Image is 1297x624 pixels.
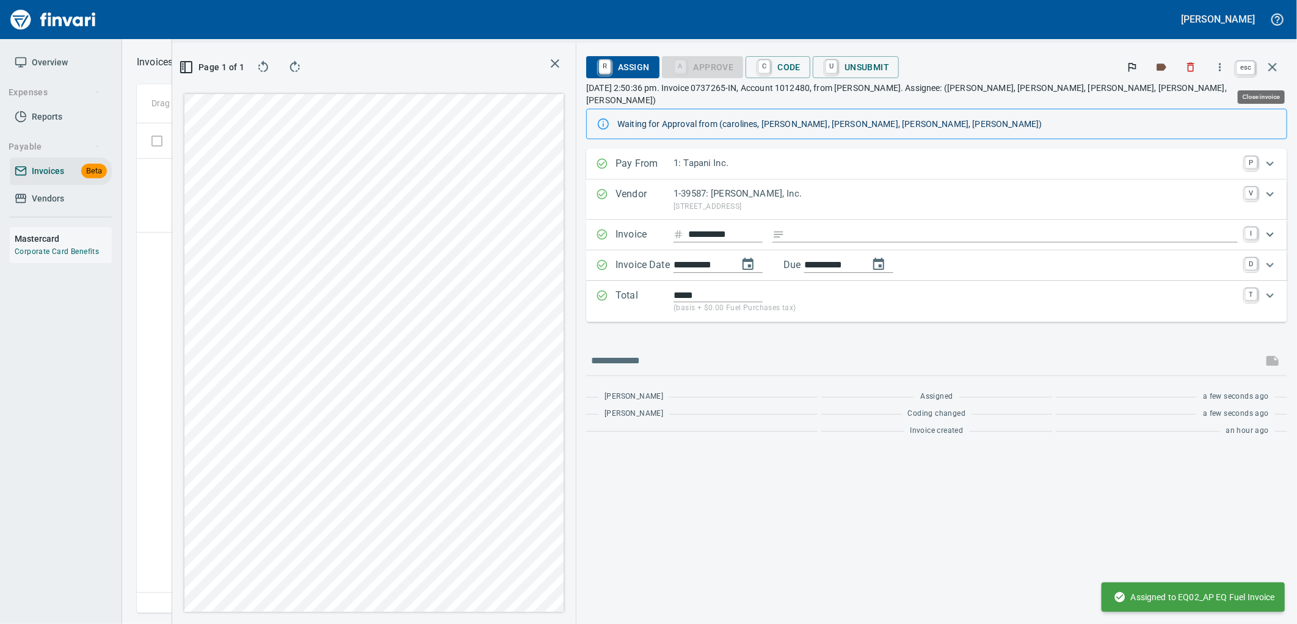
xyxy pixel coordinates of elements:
[32,164,64,179] span: Invoices
[617,113,1277,135] div: Waiting for Approval from (carolines, [PERSON_NAME], [PERSON_NAME], [PERSON_NAME], [PERSON_NAME])
[1258,346,1287,375] span: This records your message into the invoice and notifies anyone mentioned
[1148,54,1175,81] button: Labels
[755,57,801,78] span: Code
[182,56,244,78] button: Page 1 of 1
[1245,227,1257,239] a: I
[605,391,663,403] span: [PERSON_NAME]
[616,156,674,172] p: Pay From
[1203,391,1269,403] span: a few seconds ago
[616,227,674,243] p: Invoice
[674,156,1238,170] p: 1: Tapani Inc.
[733,250,763,279] button: change date
[783,258,841,272] p: Due
[1119,54,1146,81] button: Flag
[10,158,112,185] a: InvoicesBeta
[15,232,112,245] h6: Mastercard
[1245,258,1257,270] a: D
[1179,10,1258,29] button: [PERSON_NAME]
[32,109,62,125] span: Reports
[616,187,674,212] p: Vendor
[586,149,1287,180] div: Expand
[32,55,68,70] span: Overview
[1245,156,1257,169] a: P
[864,250,893,279] button: change due date
[9,85,101,100] span: Expenses
[746,56,810,78] button: CCode
[10,103,112,131] a: Reports
[1114,591,1275,603] span: Assigned to EQ02_AP EQ Fuel Invoice
[1177,54,1204,81] button: Discard
[187,60,239,75] span: Page 1 of 1
[586,82,1287,106] p: [DATE] 2:50:36 pm. Invoice 0737265-IN, Account 1012480, from [PERSON_NAME]. Assignee: ([PERSON_NA...
[1245,187,1257,199] a: V
[616,258,674,274] p: Invoice Date
[1182,13,1255,26] h5: [PERSON_NAME]
[9,139,101,154] span: Payable
[908,408,966,420] span: Coding changed
[599,60,611,73] a: R
[586,180,1287,220] div: Expand
[1203,408,1269,420] span: a few seconds ago
[674,187,1238,201] p: 1-39587: [PERSON_NAME], Inc.
[81,164,107,178] span: Beta
[4,136,106,158] button: Payable
[674,201,1238,213] p: [STREET_ADDRESS]
[15,247,99,256] a: Corporate Card Benefits
[10,185,112,212] a: Vendors
[586,220,1287,250] div: Expand
[662,61,744,71] div: Coding Required
[910,425,964,437] span: Invoice created
[151,97,330,109] p: Drag a column heading here to group the table
[586,250,1287,281] div: Expand
[10,49,112,76] a: Overview
[758,60,770,73] a: C
[1237,61,1255,74] a: esc
[1245,288,1257,300] a: T
[616,288,674,314] p: Total
[1207,54,1233,81] button: More
[586,281,1287,322] div: Expand
[32,191,64,206] span: Vendors
[813,56,899,78] button: UUnsubmit
[596,57,649,78] span: Assign
[586,56,659,78] button: RAssign
[674,302,1238,314] p: (basis + $0.00 Fuel Purchases tax)
[674,227,683,242] svg: Invoice number
[1226,425,1269,437] span: an hour ago
[7,5,99,34] img: Finvari
[823,57,889,78] span: Unsubmit
[605,408,663,420] span: [PERSON_NAME]
[137,55,173,70] p: Invoices
[4,81,106,104] button: Expenses
[826,60,837,73] a: U
[920,391,953,403] span: Assigned
[137,55,173,70] nav: breadcrumb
